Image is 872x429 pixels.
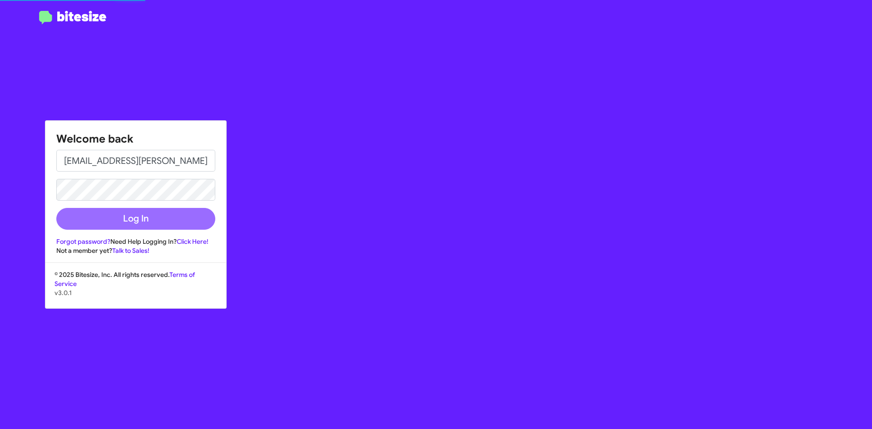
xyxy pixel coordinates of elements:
div: Need Help Logging In? [56,237,215,246]
input: Email address [56,150,215,172]
p: v3.0.1 [54,288,217,297]
button: Log In [56,208,215,230]
h1: Welcome back [56,132,215,146]
div: Not a member yet? [56,246,215,255]
a: Forgot password? [56,237,110,246]
a: Talk to Sales! [112,247,149,255]
div: © 2025 Bitesize, Inc. All rights reserved. [45,270,226,308]
a: Click Here! [177,237,208,246]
